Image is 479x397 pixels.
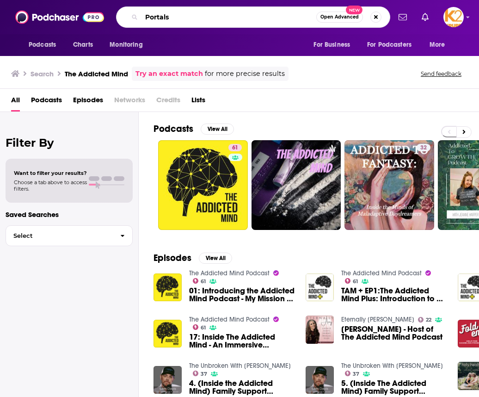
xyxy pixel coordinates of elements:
span: New [346,6,362,14]
a: All [11,93,20,112]
button: open menu [307,36,362,54]
h2: Episodes [154,252,191,264]
a: 61 [228,144,242,151]
a: 61 [193,278,206,284]
span: Networks [114,93,145,112]
h2: Filter By [6,136,133,149]
span: 61 [201,326,206,330]
div: Search podcasts, credits, & more... [116,6,390,28]
span: More [430,38,445,51]
a: Eternally Amy [341,316,414,323]
span: Charts [73,38,93,51]
span: for more precise results [205,68,285,79]
img: Duane Osterlind - Host of The Addicted Mind Podcast [306,316,334,344]
span: 61 [353,279,358,284]
span: Podcasts [29,38,56,51]
span: 61 [232,143,238,153]
button: View All [199,253,232,264]
span: 5. (Inside The Addicted Mind) Family Support Meeting [DATE] [341,379,447,395]
a: 37 [193,371,208,376]
span: Choose a tab above to access filters. [14,179,87,192]
button: View All [201,124,234,135]
button: Select [6,225,133,246]
a: TAM + EP1:The Addicted Mind Plus: Introduction to a New Series [341,287,447,303]
a: Lists [191,93,205,112]
span: Logged in as K2Krupp [443,7,464,27]
a: 61 [158,140,248,230]
a: 22 [418,317,432,323]
a: 37 [345,371,360,376]
button: open menu [22,36,68,54]
input: Search podcasts, credits, & more... [141,10,316,25]
h3: The Addicted Mind [65,69,128,78]
h2: Podcasts [154,123,193,135]
img: 01: Introducing the Addicted Mind Podcast - My Mission to Help [154,273,182,302]
span: 17: Inside The Addicted Mind - An Immersive Experience with [PERSON_NAME] [189,333,295,349]
a: 32 [344,140,434,230]
a: The Unbroken With Sam Davis [189,362,291,370]
span: Monitoring [110,38,142,51]
a: Show notifications dropdown [395,9,411,25]
a: 32 [417,144,430,151]
span: 37 [201,372,207,376]
img: 17: Inside The Addicted Mind - An Immersive Experience with Elvar Sig [154,320,182,348]
button: open menu [423,36,457,54]
a: Try an exact match [135,68,203,79]
a: 5. (Inside The Addicted Mind) Family Support Meeting 9/10/25 [341,379,447,395]
span: [PERSON_NAME] - Host of The Addicted Mind Podcast [341,325,447,341]
a: PodcastsView All [154,123,234,135]
button: Show profile menu [443,7,464,27]
span: Select [6,233,113,239]
a: 01: Introducing the Addicted Mind Podcast - My Mission to Help [189,287,295,303]
a: 61 [345,278,358,284]
span: For Business [313,38,350,51]
img: 4. (Inside the Addicted Mind) Family Support Meeting 08/27/2025 [154,366,182,394]
img: Podchaser - Follow, Share and Rate Podcasts [15,8,104,26]
span: Credits [156,93,180,112]
span: 22 [426,318,431,322]
span: 37 [353,372,359,376]
span: Want to filter your results? [14,170,87,176]
button: open menu [361,36,425,54]
a: The Addicted Mind Podcast [189,269,270,277]
a: 17: Inside The Addicted Mind - An Immersive Experience with Elvar Sig [189,333,295,349]
a: The Unbroken With Sam Davis [341,362,443,370]
span: Open Advanced [320,15,359,19]
span: 32 [420,143,427,153]
span: 61 [201,279,206,284]
a: Show notifications dropdown [418,9,432,25]
span: For Podcasters [367,38,411,51]
button: Open AdvancedNew [316,12,363,23]
img: TAM + EP1:The Addicted Mind Plus: Introduction to a New Series [306,273,334,302]
img: User Profile [443,7,464,27]
button: Send feedback [418,70,464,78]
h3: Search [31,69,54,78]
a: EpisodesView All [154,252,232,264]
img: 5. (Inside The Addicted Mind) Family Support Meeting 9/10/25 [306,366,334,394]
a: 4. (Inside the Addicted Mind) Family Support Meeting 08/27/2025 [189,379,295,395]
p: Saved Searches [6,210,133,219]
a: The Addicted Mind Podcast [189,316,270,323]
a: The Addicted Mind Podcast [341,269,422,277]
a: Podcasts [31,93,62,112]
a: Duane Osterlind - Host of The Addicted Mind Podcast [341,325,447,341]
a: 61 [193,324,206,330]
button: open menu [103,36,154,54]
a: Episodes [73,93,103,112]
a: Charts [67,36,98,54]
span: 4. (Inside the Addicted Mind) Family Support Meeting [DATE] [189,379,295,395]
